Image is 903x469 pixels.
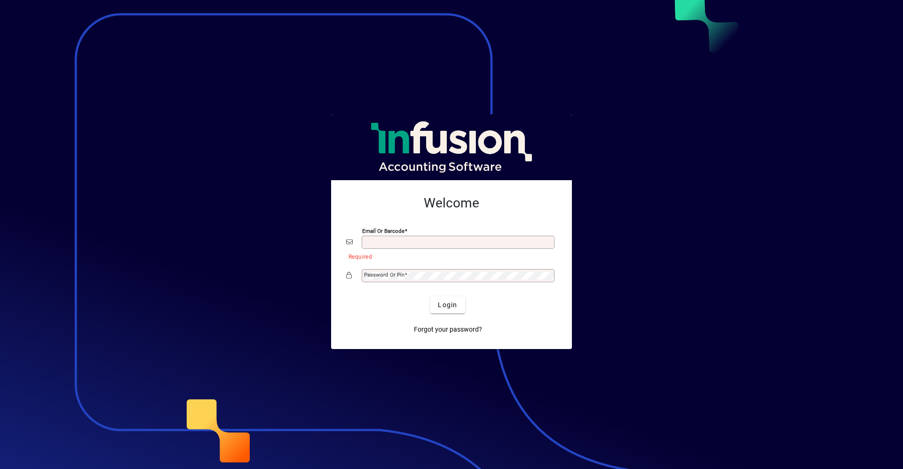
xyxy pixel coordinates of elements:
[410,321,486,338] a: Forgot your password?
[349,251,549,261] mat-error: Required
[346,195,557,211] h2: Welcome
[364,271,404,278] mat-label: Password or Pin
[414,325,482,334] span: Forgot your password?
[362,228,404,234] mat-label: Email or Barcode
[438,300,457,310] span: Login
[430,296,465,313] button: Login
